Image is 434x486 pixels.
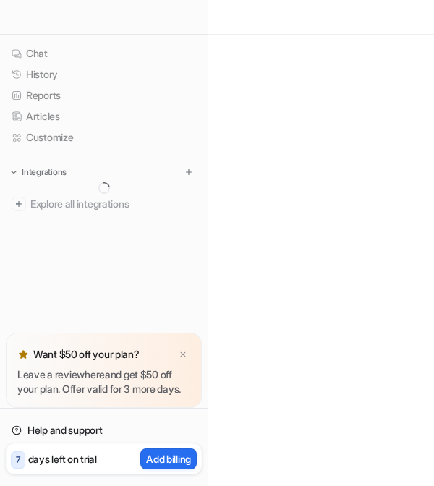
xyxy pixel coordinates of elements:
[30,192,196,216] span: Explore all integrations
[17,367,190,396] p: Leave a review and get $50 off your plan. Offer valid for 3 more days.
[33,347,140,362] p: Want $50 off your plan?
[28,451,97,466] p: days left on trial
[140,448,197,469] button: Add billing
[6,43,202,64] a: Chat
[6,64,202,85] a: History
[6,85,202,106] a: Reports
[184,167,194,177] img: menu_add.svg
[6,420,202,440] a: Help and support
[16,453,20,466] p: 7
[179,350,187,359] img: x
[6,194,202,214] a: Explore all integrations
[6,127,202,148] a: Customize
[12,197,26,211] img: explore all integrations
[6,165,71,179] button: Integrations
[17,349,29,360] img: star
[9,167,19,177] img: expand menu
[22,166,67,178] p: Integrations
[6,106,202,127] a: Articles
[146,451,191,466] p: Add billing
[85,368,105,380] a: here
